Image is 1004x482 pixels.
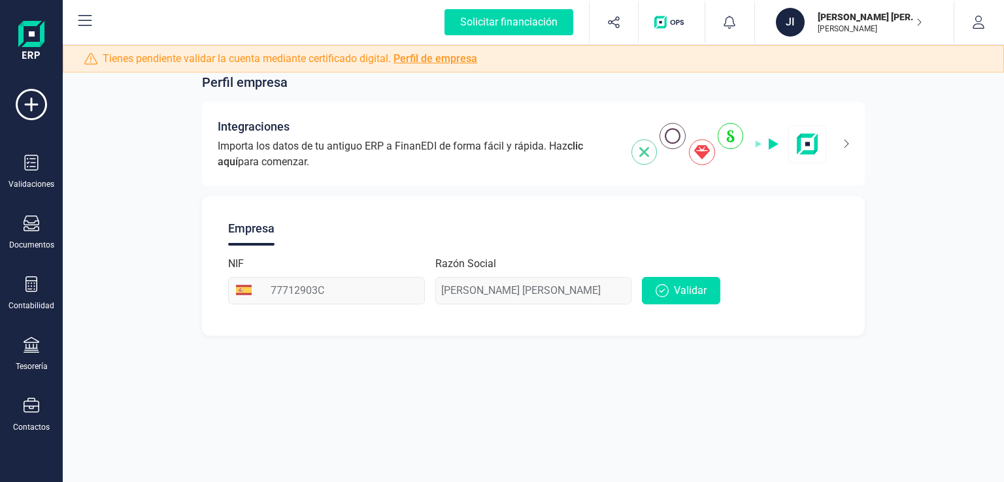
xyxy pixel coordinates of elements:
button: Solicitar financiación [429,1,589,43]
div: Documentos [9,240,54,250]
button: JI[PERSON_NAME] [PERSON_NAME][PERSON_NAME] [771,1,938,43]
a: Perfil de empresa [393,52,477,65]
div: Empresa [228,212,275,246]
span: Validar [674,283,707,298]
span: Tienes pendiente validar la cuenta mediante certificado digital. [103,51,477,67]
div: Contactos [13,422,50,432]
button: Validar [642,277,720,304]
label: NIF [228,256,244,272]
p: [PERSON_NAME] [818,24,922,34]
div: Tesorería [16,361,48,372]
div: Validaciones [8,179,54,189]
img: Logo de OPS [654,16,689,29]
img: integrations-img [631,123,827,165]
button: Logo de OPS [646,1,697,43]
span: Importa los datos de tu antiguo ERP a FinanEDI de forma fácil y rápida. Haz para comenzar. [218,138,616,170]
div: Solicitar financiación [444,9,573,35]
span: Integraciones [218,118,290,136]
label: Razón Social [435,256,496,272]
img: Logo Finanedi [18,21,44,63]
p: [PERSON_NAME] [PERSON_NAME] [818,10,922,24]
div: Contabilidad [8,300,54,311]
div: JI [776,8,805,37]
span: Perfil empresa [202,73,288,91]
